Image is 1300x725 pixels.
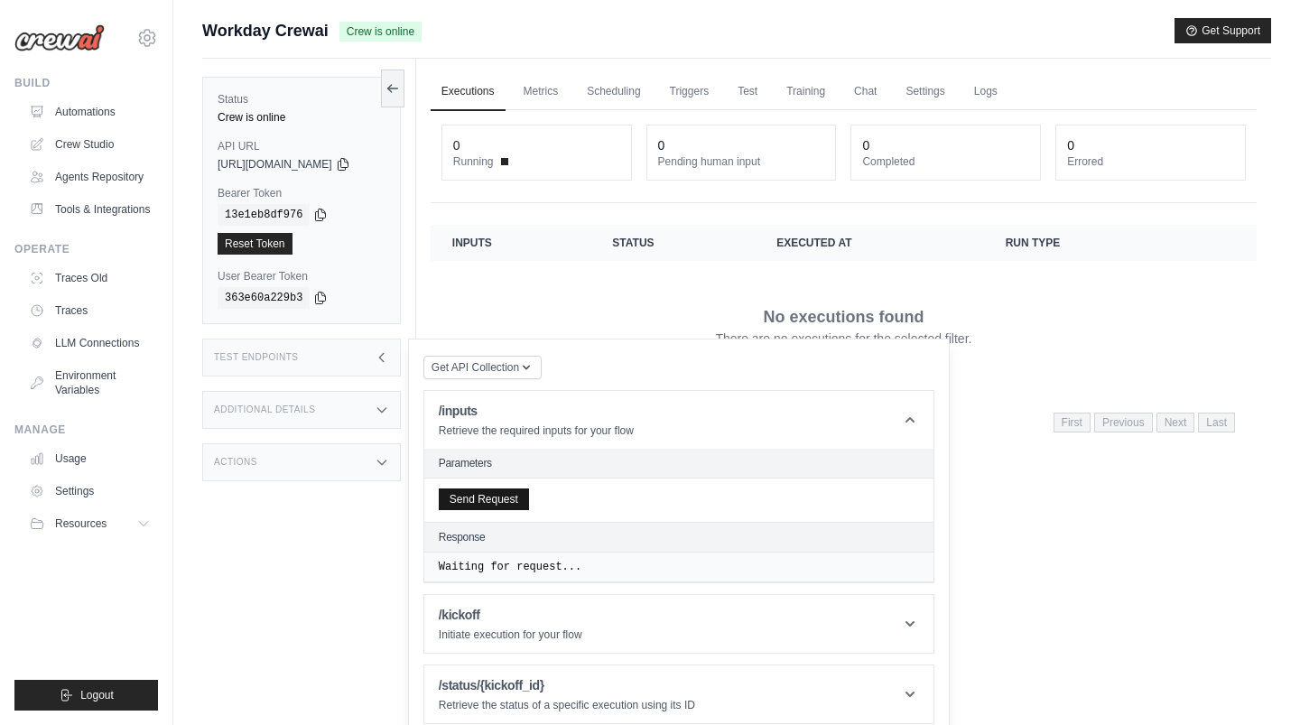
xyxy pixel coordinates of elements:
[218,269,385,283] label: User Bearer Token
[218,204,310,226] code: 13e1eb8df976
[1198,413,1235,432] span: Last
[439,606,582,624] h1: /kickoff
[439,560,919,574] pre: Waiting for request...
[658,136,665,154] div: 0
[214,457,257,468] h3: Actions
[431,225,591,261] th: Inputs
[22,477,158,506] a: Settings
[22,509,158,538] button: Resources
[439,488,529,510] button: Send Request
[55,516,107,531] span: Resources
[218,139,385,153] label: API URL
[14,242,158,256] div: Operate
[963,73,1008,111] a: Logs
[22,195,158,224] a: Tools & Integrations
[218,287,310,309] code: 363e60a229b3
[423,356,542,379] button: Get API Collection
[432,360,519,375] span: Get API Collection
[763,304,924,330] p: No executions found
[22,264,158,293] a: Traces Old
[775,73,836,111] a: Training
[22,163,158,191] a: Agents Repository
[439,423,634,438] p: Retrieve the required inputs for your flow
[715,330,971,348] p: There are no executions for the selected filter.
[755,225,983,261] th: Executed at
[202,18,329,43] span: Workday Crewai
[339,22,422,42] span: Crew is online
[218,233,292,255] a: Reset Token
[22,98,158,126] a: Automations
[14,76,158,90] div: Build
[14,423,158,437] div: Manage
[22,130,158,159] a: Crew Studio
[439,698,695,712] p: Retrieve the status of a specific execution using its ID
[453,136,460,154] div: 0
[1054,413,1091,432] span: First
[214,352,299,363] h3: Test Endpoints
[1156,413,1195,432] span: Next
[453,154,494,169] span: Running
[1067,154,1234,169] dt: Errored
[22,444,158,473] a: Usage
[862,136,869,154] div: 0
[14,680,158,711] button: Logout
[439,627,582,642] p: Initiate execution for your flow
[513,73,570,111] a: Metrics
[218,110,385,125] div: Crew is online
[14,24,105,51] img: Logo
[658,154,825,169] dt: Pending human input
[1054,413,1235,432] nav: Pagination
[218,157,332,172] span: [URL][DOMAIN_NAME]
[659,73,720,111] a: Triggers
[576,73,651,111] a: Scheduling
[1175,18,1271,43] button: Get Support
[439,676,695,694] h1: /status/{kickoff_id}
[431,225,1257,444] section: Crew executions table
[218,186,385,200] label: Bearer Token
[843,73,887,111] a: Chat
[984,225,1174,261] th: Run Type
[22,296,158,325] a: Traces
[1067,136,1074,154] div: 0
[862,154,1029,169] dt: Completed
[439,456,919,470] h2: Parameters
[22,361,158,404] a: Environment Variables
[439,530,486,544] h2: Response
[439,402,634,420] h1: /inputs
[1094,413,1153,432] span: Previous
[590,225,755,261] th: Status
[22,329,158,358] a: LLM Connections
[727,73,768,111] a: Test
[218,92,385,107] label: Status
[431,73,506,111] a: Executions
[214,404,315,415] h3: Additional Details
[895,73,955,111] a: Settings
[80,688,114,702] span: Logout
